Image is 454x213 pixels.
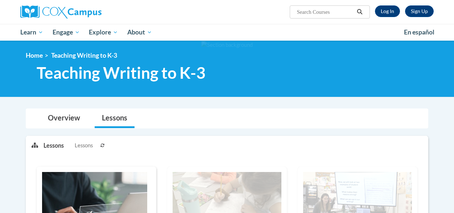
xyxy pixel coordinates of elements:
[53,28,80,37] span: Engage
[41,109,87,128] a: Overview
[296,8,354,16] input: Search Courses
[123,24,157,41] a: About
[89,28,118,37] span: Explore
[405,5,434,17] a: Register
[399,25,439,40] a: En español
[84,24,123,41] a: Explore
[20,5,151,19] a: Cox Campus
[75,142,93,149] span: Lessons
[201,41,253,49] img: Section background
[15,24,439,41] div: Main menu
[16,24,48,41] a: Learn
[44,142,64,149] p: Lessons
[48,24,84,41] a: Engage
[127,28,152,37] span: About
[354,8,365,16] button: Search
[51,52,117,59] span: Teaching Writing to K-3
[375,5,400,17] a: Log In
[95,109,135,128] a: Lessons
[20,5,102,19] img: Cox Campus
[404,28,434,36] span: En español
[20,28,43,37] span: Learn
[37,63,206,82] span: Teaching Writing to K-3
[26,52,43,59] a: Home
